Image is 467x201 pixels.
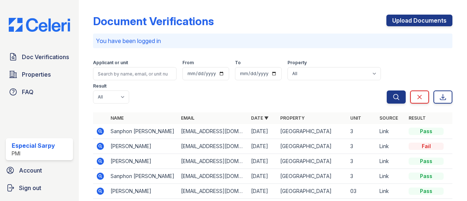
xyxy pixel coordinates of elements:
[409,143,444,150] div: Fail
[108,124,178,139] td: Sanphon [PERSON_NAME]
[93,83,107,89] label: Result
[6,85,73,99] a: FAQ
[6,50,73,64] a: Doc Verifications
[178,184,248,199] td: [EMAIL_ADDRESS][DOMAIN_NAME]
[178,139,248,154] td: [EMAIL_ADDRESS][DOMAIN_NAME]
[93,15,214,28] div: Document Verifications
[182,60,194,66] label: From
[350,115,361,121] a: Unit
[347,184,377,199] td: 03
[377,154,406,169] td: Link
[12,141,55,150] div: Especial Sarpy
[12,150,55,157] div: PMI
[377,139,406,154] td: Link
[386,15,452,26] a: Upload Documents
[347,154,377,169] td: 3
[3,181,76,195] a: Sign out
[178,154,248,169] td: [EMAIL_ADDRESS][DOMAIN_NAME]
[377,124,406,139] td: Link
[277,124,347,139] td: [GEOGRAPHIC_DATA]
[93,60,128,66] label: Applicant or unit
[22,53,69,61] span: Doc Verifications
[277,169,347,184] td: [GEOGRAPHIC_DATA]
[248,124,277,139] td: [DATE]
[248,154,277,169] td: [DATE]
[248,169,277,184] td: [DATE]
[277,154,347,169] td: [GEOGRAPHIC_DATA]
[96,36,449,45] p: You have been logged in
[248,184,277,199] td: [DATE]
[377,184,406,199] td: Link
[287,60,307,66] label: Property
[22,88,34,96] span: FAQ
[235,60,241,66] label: To
[108,184,178,199] td: [PERSON_NAME]
[277,184,347,199] td: [GEOGRAPHIC_DATA]
[280,115,305,121] a: Property
[19,183,41,192] span: Sign out
[111,115,124,121] a: Name
[248,139,277,154] td: [DATE]
[409,188,444,195] div: Pass
[6,67,73,82] a: Properties
[108,154,178,169] td: [PERSON_NAME]
[93,67,177,80] input: Search by name, email, or unit number
[347,169,377,184] td: 3
[409,128,444,135] div: Pass
[347,124,377,139] td: 3
[436,172,460,194] iframe: chat widget
[108,139,178,154] td: [PERSON_NAME]
[409,158,444,165] div: Pass
[409,173,444,180] div: Pass
[22,70,51,79] span: Properties
[178,169,248,184] td: [EMAIL_ADDRESS][DOMAIN_NAME]
[3,18,76,32] img: CE_Logo_Blue-a8612792a0a2168367f1c8372b55b34899dd931a85d93a1a3d3e32e68fde9ad4.png
[181,115,194,121] a: Email
[409,115,426,121] a: Result
[347,139,377,154] td: 3
[19,166,42,175] span: Account
[251,115,269,121] a: Date ▼
[178,124,248,139] td: [EMAIL_ADDRESS][DOMAIN_NAME]
[277,139,347,154] td: [GEOGRAPHIC_DATA]
[108,169,178,184] td: Sanphon [PERSON_NAME]
[377,169,406,184] td: Link
[379,115,398,121] a: Source
[3,163,76,178] a: Account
